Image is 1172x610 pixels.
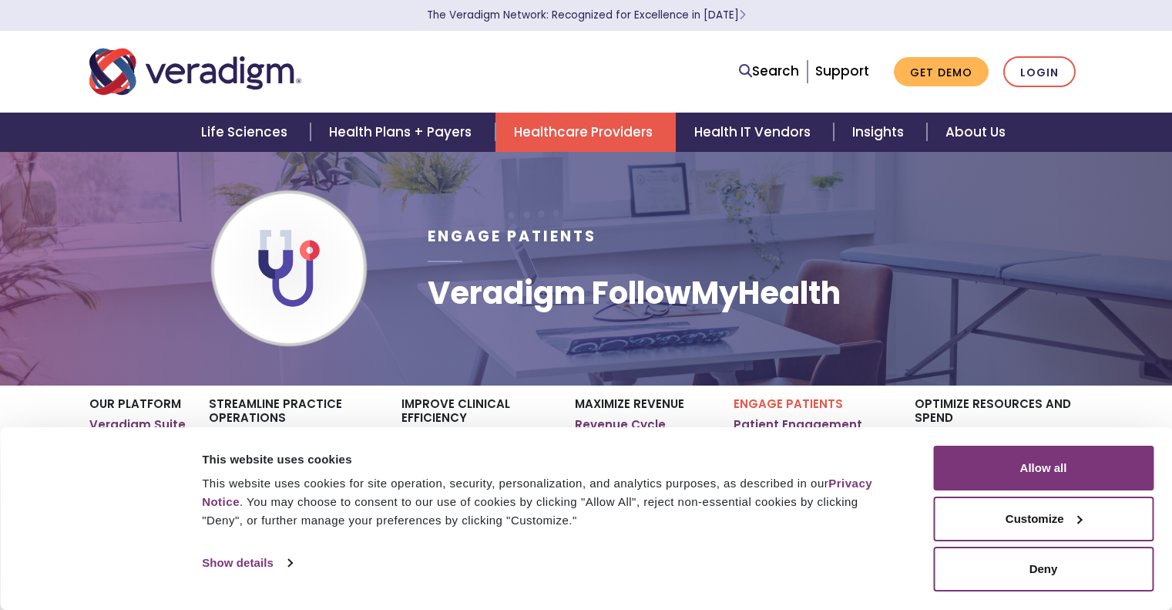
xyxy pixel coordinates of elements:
a: Veradigm Suite [89,417,186,433]
a: Get Demo [894,57,989,87]
a: Login [1003,56,1076,88]
button: Deny [933,547,1154,591]
a: Insights [834,113,927,152]
div: This website uses cookies for site operation, security, personalization, and analytics purposes, ... [202,474,898,530]
h1: Veradigm FollowMyHealth [428,275,841,312]
a: About Us [927,113,1024,152]
a: Revenue Cycle Services [575,417,710,447]
a: The Veradigm Network: Recognized for Excellence in [DATE]Learn More [427,8,746,22]
button: Allow all [933,446,1154,490]
a: Patient Engagement Platform [734,417,892,447]
span: Learn More [739,8,746,22]
button: Customize [933,497,1154,541]
a: Search [739,61,799,82]
a: Healthcare Providers [495,113,676,152]
img: Veradigm logo [89,46,301,97]
a: Health Plans + Payers [311,113,495,152]
span: Engage Patients [428,226,596,247]
div: This website uses cookies [202,450,898,469]
a: Life Sciences [183,113,311,152]
a: Health IT Vendors [676,113,834,152]
a: Support [815,62,869,80]
a: Show details [202,551,291,575]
